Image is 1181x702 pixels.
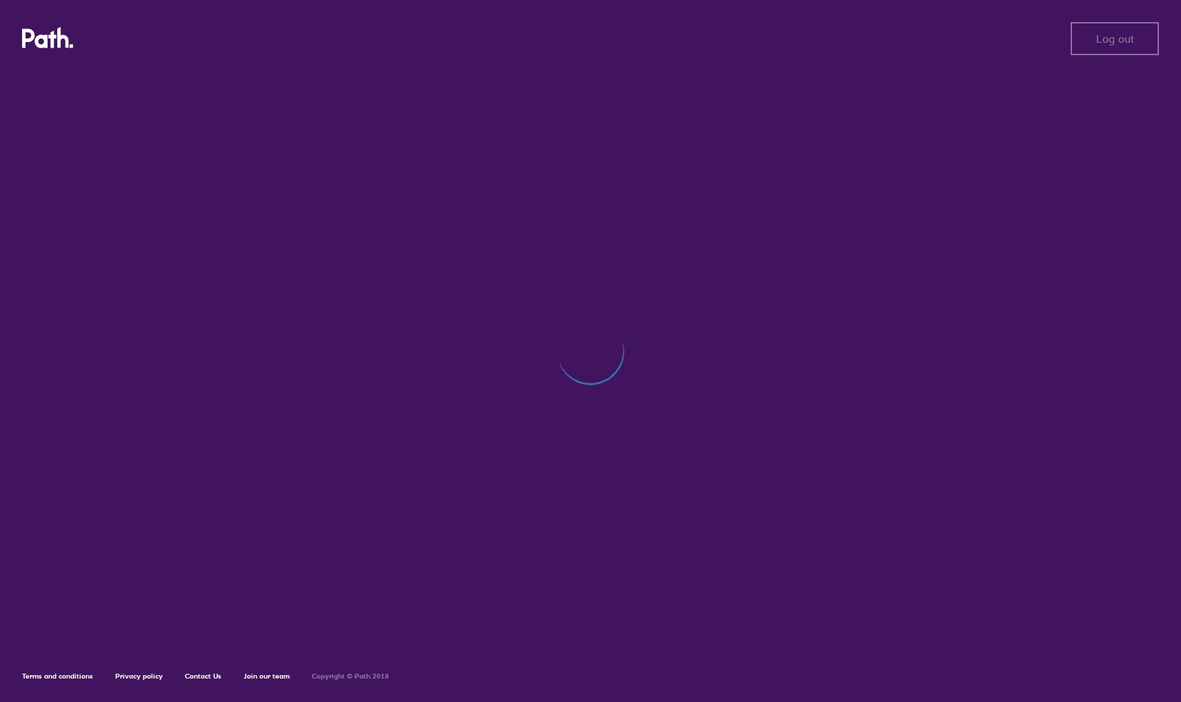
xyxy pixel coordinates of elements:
[115,672,163,681] a: Privacy policy
[244,672,290,681] a: Join our team
[22,672,93,681] a: Terms and conditions
[312,672,389,681] h6: Copyright © Path 2018
[185,672,221,681] a: Contact Us
[1071,22,1159,55] button: Log out
[1096,32,1134,45] span: Log out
